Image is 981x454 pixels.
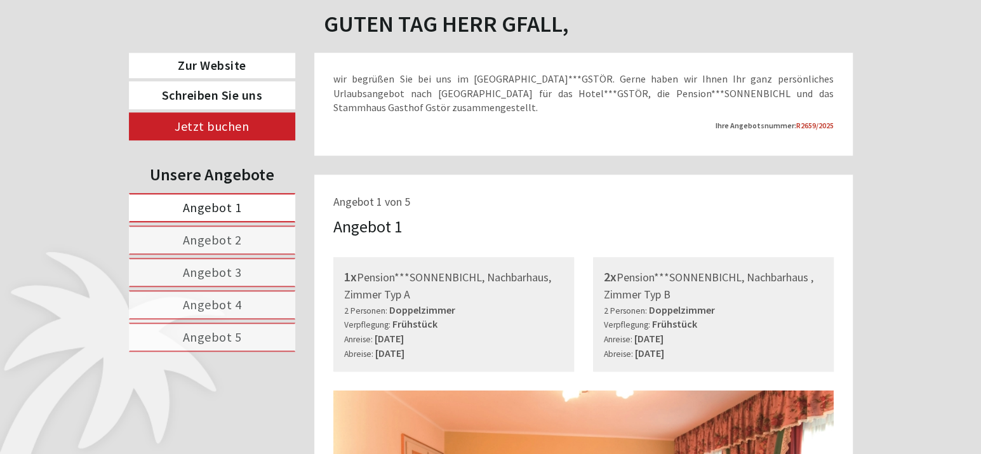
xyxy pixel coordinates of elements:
[183,297,242,312] span: Angebot 4
[183,264,242,280] span: Angebot 3
[19,37,196,47] div: PALMENGARTEN Hotel GSTÖR
[796,121,834,130] span: R2659/2025
[183,329,242,345] span: Angebot 5
[344,268,563,302] div: Pension***SONNENBICHL, Nachbarhaus, Zimmer Typ A
[344,334,373,345] small: Anreise:
[604,305,647,316] small: 2 Personen:
[418,329,500,357] button: Senden
[344,269,357,284] b: 1x
[129,163,296,186] div: Unsere Angebote
[344,349,373,359] small: Abreise:
[324,11,569,37] h1: Guten Tag Herr Gfall,
[344,305,387,316] small: 2 Personen:
[389,304,455,316] b: Doppelzimmer
[652,317,697,330] b: Frühstück
[10,34,202,73] div: Guten Tag, wie können wir Ihnen helfen?
[392,317,437,330] b: Frühstück
[375,332,404,345] b: [DATE]
[604,349,633,359] small: Abreise:
[635,347,664,359] b: [DATE]
[333,194,410,209] span: Angebot 1 von 5
[129,81,296,109] a: Schreiben Sie uns
[183,232,242,248] span: Angebot 2
[211,10,289,31] div: Donnerstag
[604,269,617,284] b: 2x
[333,72,834,116] p: wir begrüßen Sie bei uns im [GEOGRAPHIC_DATA]***GSTÖR. Gerne haben wir Ihnen Ihr ganz persönliche...
[604,334,632,345] small: Anreise:
[129,53,296,79] a: Zur Website
[19,62,196,70] small: 13:47
[604,319,650,330] small: Verpflegung:
[344,319,390,330] small: Verpflegung:
[183,199,242,215] span: Angebot 1
[375,347,404,359] b: [DATE]
[333,215,403,238] div: Angebot 1
[129,112,296,140] a: Jetzt buchen
[716,121,834,130] strong: Ihre Angebotsnummer:
[649,304,715,316] b: Doppelzimmer
[634,332,664,345] b: [DATE]
[604,268,823,302] div: Pension***SONNENBICHL, Nachbarhaus , Zimmer Typ B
